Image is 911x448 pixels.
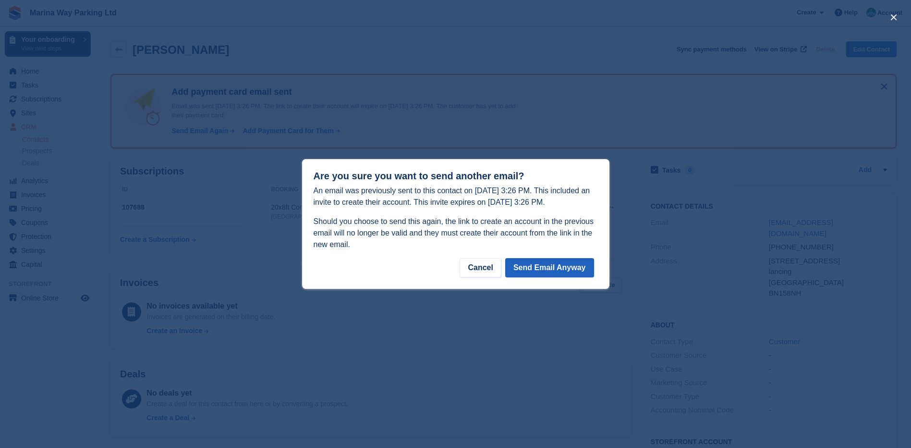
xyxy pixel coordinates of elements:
[460,258,501,277] div: Cancel
[314,185,598,208] p: An email was previously sent to this contact on [DATE] 3:26 PM. This included an invite to create...
[314,216,598,250] p: Should you choose to send this again, the link to create an account in the previous email will no...
[505,258,594,277] button: Send Email Anyway
[314,171,598,182] h1: Are you sure you want to send another email?
[886,10,901,25] button: close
